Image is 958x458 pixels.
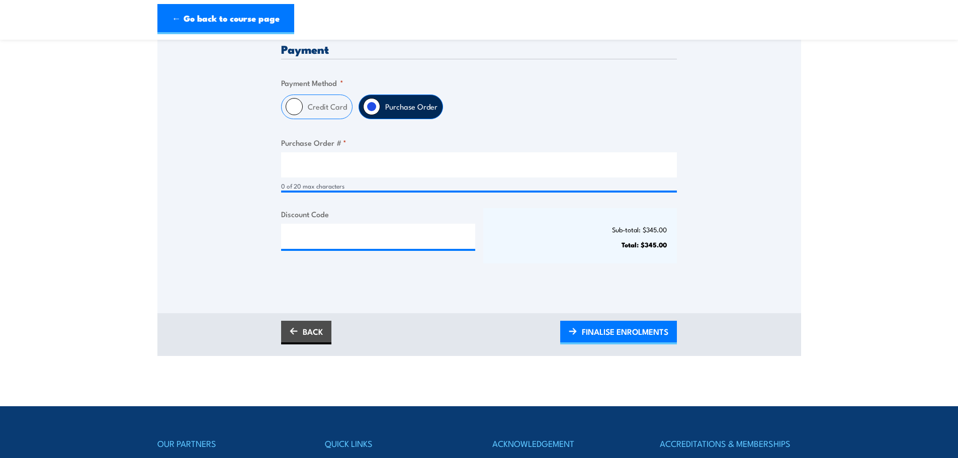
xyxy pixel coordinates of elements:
label: Purchase Order [380,95,443,119]
label: Purchase Order # [281,137,677,148]
h3: Payment [281,43,677,55]
p: Sub-total: $345.00 [493,226,667,233]
a: BACK [281,321,331,344]
span: FINALISE ENROLMENTS [582,318,668,345]
h4: ACKNOWLEDGEMENT [492,436,633,450]
h4: QUICK LINKS [325,436,466,450]
legend: Payment Method [281,77,343,88]
label: Discount Code [281,208,475,220]
h4: OUR PARTNERS [157,436,298,450]
strong: Total: $345.00 [622,239,667,249]
a: ← Go back to course page [157,4,294,34]
h4: ACCREDITATIONS & MEMBERSHIPS [660,436,801,450]
div: 0 of 20 max characters [281,181,677,191]
label: Credit Card [303,95,352,119]
a: FINALISE ENROLMENTS [560,321,677,344]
